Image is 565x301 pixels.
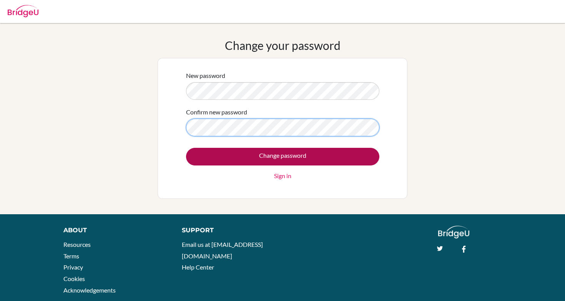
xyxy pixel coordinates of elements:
[63,226,165,235] div: About
[225,38,341,52] h1: Change your password
[274,171,291,180] a: Sign in
[63,286,116,294] a: Acknowledgements
[186,148,379,165] input: Change password
[63,263,83,271] a: Privacy
[63,241,91,248] a: Resources
[186,107,247,117] label: Confirm new password
[182,241,263,260] a: Email us at [EMAIL_ADDRESS][DOMAIN_NAME]
[438,226,469,238] img: logo_white@2x-f4f0deed5e89b7ecb1c2cc34c3e3d731f90f0f143d5ea2071677605dd97b5244.png
[63,252,79,260] a: Terms
[8,5,38,17] img: Bridge-U
[182,263,214,271] a: Help Center
[182,226,275,235] div: Support
[186,71,225,80] label: New password
[63,275,85,282] a: Cookies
